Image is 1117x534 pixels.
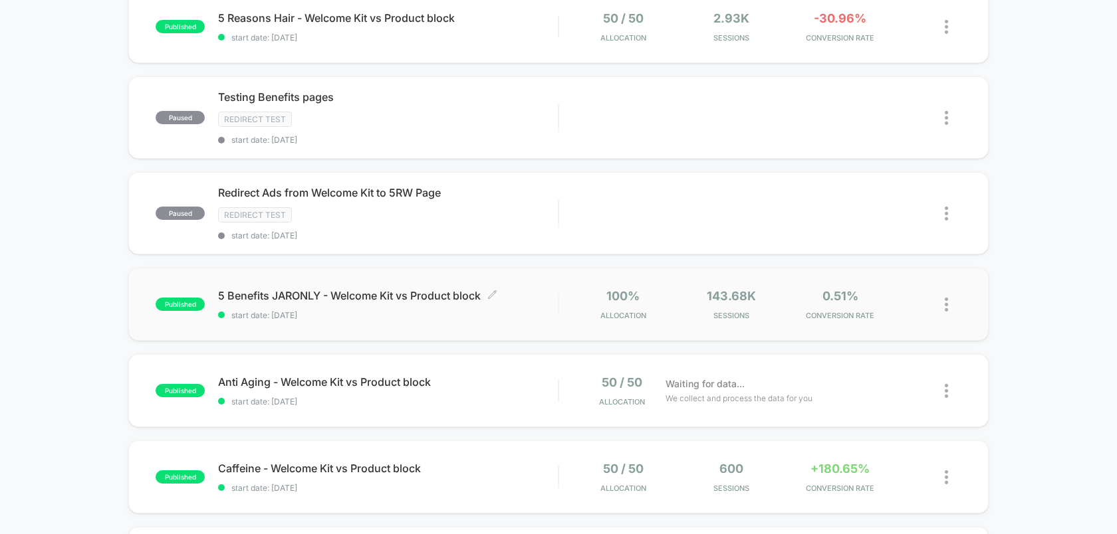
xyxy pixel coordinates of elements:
span: Sessions [681,484,783,493]
img: close [945,207,948,221]
span: start date: [DATE] [218,33,558,43]
span: CONVERSION RATE [789,33,891,43]
span: Allocation [600,33,646,43]
span: published [156,384,205,397]
span: start date: [DATE] [218,230,558,240]
span: 100% [606,289,640,303]
span: Sessions [681,33,783,43]
span: Redirect Ads from Welcome Kit to 5RW Page [218,186,558,199]
span: Allocation [600,484,646,493]
span: 5 Benefits JARONLY - Welcome Kit vs Product block [218,289,558,302]
span: CONVERSION RATE [789,311,891,320]
span: -30.96% [814,11,866,25]
span: Waiting for data... [666,377,745,391]
span: 2.93k [713,11,749,25]
span: Testing Benefits pages [218,90,558,104]
span: Allocation [599,397,645,406]
span: 50 / 50 [603,462,644,476]
span: We collect and process the data for you [666,392,812,404]
span: Sessions [681,311,783,320]
span: paused [156,207,205,220]
img: close [945,111,948,125]
span: start date: [DATE] [218,310,558,320]
span: 600 [719,462,743,476]
span: Caffeine - Welcome Kit vs Product block [218,462,558,475]
span: 5 Reasons Hair - Welcome Kit vs Product block [218,11,558,25]
span: CONVERSION RATE [789,484,891,493]
span: 143.68k [707,289,756,303]
img: close [945,384,948,398]
span: start date: [DATE] [218,135,558,145]
span: start date: [DATE] [218,483,558,493]
span: 50 / 50 [603,11,644,25]
span: Redirect Test [218,207,292,222]
img: close [945,470,948,484]
span: Redirect Test [218,112,292,127]
span: published [156,298,205,311]
span: 50 / 50 [602,375,642,389]
span: Allocation [600,311,646,320]
span: Anti Aging - Welcome Kit vs Product block [218,375,558,389]
img: close [945,20,948,34]
span: start date: [DATE] [218,397,558,406]
span: published [156,470,205,484]
span: 0.51% [822,289,858,303]
span: +180.65% [810,462,870,476]
span: published [156,20,205,33]
span: paused [156,111,205,124]
img: close [945,298,948,311]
